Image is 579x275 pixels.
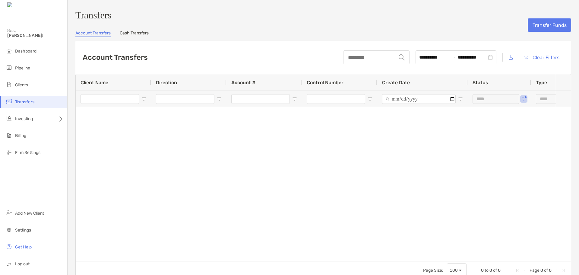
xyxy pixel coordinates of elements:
span: Firm Settings [15,150,40,155]
img: get-help icon [5,243,13,250]
button: Transfer Funds [528,18,571,32]
span: Direction [156,80,177,85]
span: of [544,268,548,273]
span: Add New Client [15,211,44,216]
span: 0 [498,268,501,273]
img: transfers icon [5,98,13,105]
div: Next Page [554,268,559,273]
div: Page Size: [423,268,443,273]
span: Page [530,268,539,273]
span: Settings [15,228,31,233]
span: 0 [549,268,552,273]
div: Previous Page [522,268,527,273]
img: dashboard icon [5,47,13,54]
span: Type [536,80,547,85]
span: of [493,268,497,273]
button: Open Filter Menu [141,97,146,101]
img: investing icon [5,115,13,122]
button: Open Filter Menu [458,97,463,101]
button: Open Filter Menu [368,97,372,101]
span: Log out [15,261,30,267]
span: Control Number [307,80,343,85]
span: 0 [540,268,543,273]
button: Clear Filters [519,51,564,64]
span: Billing [15,133,26,138]
span: 0 [481,268,484,273]
span: Account # [231,80,255,85]
input: Account # Filter Input [231,94,290,104]
input: Client Name Filter Input [81,94,139,104]
a: Cash Transfers [120,30,149,37]
a: Account Transfers [75,30,111,37]
span: Dashboard [15,49,36,54]
span: Clients [15,82,28,88]
div: First Page [515,268,520,273]
button: Open Filter Menu [292,97,297,101]
span: Pipeline [15,66,30,71]
img: firm-settings icon [5,149,13,156]
h3: Transfers [75,10,571,21]
span: Investing [15,116,33,121]
span: [PERSON_NAME]! [7,33,64,38]
span: Get Help [15,245,32,250]
span: to [451,55,455,60]
span: Client Name [81,80,108,85]
span: Status [473,80,488,85]
span: Create Date [382,80,410,85]
span: swap-right [451,55,455,60]
input: Create Date Filter Input [382,94,456,104]
button: Open Filter Menu [521,97,526,101]
h2: Account Transfers [83,53,148,62]
img: button icon [524,56,528,59]
img: add_new_client icon [5,209,13,216]
img: clients icon [5,81,13,88]
img: logout icon [5,260,13,267]
div: Last Page [561,268,566,273]
span: to [485,268,489,273]
img: input icon [399,54,405,60]
div: 100 [450,268,458,273]
span: 0 [489,268,492,273]
span: Transfers [15,99,34,104]
img: billing icon [5,132,13,139]
img: settings icon [5,226,13,233]
img: pipeline icon [5,64,13,71]
input: Control Number Filter Input [307,94,365,104]
input: Direction Filter Input [156,94,214,104]
img: Zoe Logo [7,2,33,8]
button: Open Filter Menu [217,97,222,101]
